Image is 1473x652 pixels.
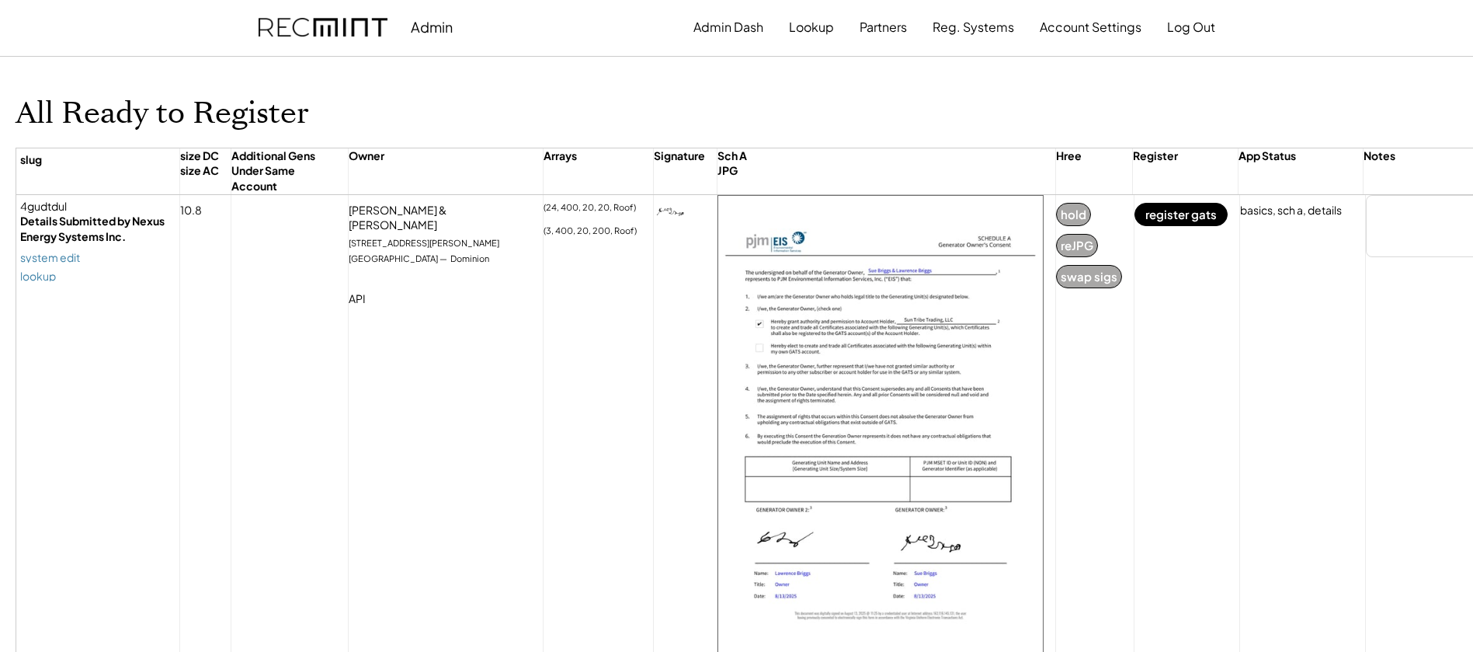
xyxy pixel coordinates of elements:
[717,148,747,183] div: Sch A JPG
[20,252,80,263] a: system edit
[349,148,384,183] div: Owner
[693,12,763,43] button: Admin Dash
[1167,12,1215,43] button: Log Out
[1040,12,1141,43] button: Account Settings
[1420,599,1457,636] iframe: Intercom live chat
[20,152,42,187] div: slug
[544,148,577,183] div: Arrays
[1240,203,1342,218] div: basics, sch a, details
[180,148,219,183] div: size DC size AC
[20,214,175,244] div: Details Submitted by Nexus Energy Systems Inc.
[259,18,387,37] img: recmint-logotype%403x.png
[20,270,56,281] a: lookup
[349,253,501,268] div: [GEOGRAPHIC_DATA] — Dominion
[349,203,543,233] div: [PERSON_NAME] & [PERSON_NAME]
[654,148,705,183] div: Signature
[654,195,685,226] img: g8Oh3c3pzCMmwAAAABJRU5ErkJggg==
[16,96,309,132] h1: All Ready to Register
[231,148,336,194] div: Additional Gens Under Same Account
[1056,203,1091,226] button: hold
[180,203,214,226] div: 10.8
[544,203,648,218] div: (24, 400, 20, 20, Roof)
[544,226,648,242] div: (3, 400, 20, 200, Roof)
[20,199,175,214] div: 4gudtdul
[349,291,377,315] div: API
[1133,148,1178,183] div: Register
[933,12,1014,43] button: Reg. Systems
[411,18,453,36] div: Admin
[789,12,834,43] button: Lookup
[349,237,511,253] div: [STREET_ADDRESS][PERSON_NAME]
[1134,203,1228,226] button: register gats
[1364,148,1395,183] div: Notes
[1056,148,1082,183] div: Hree
[1056,265,1122,288] button: swap sigs
[1056,234,1098,257] button: reJPG
[1239,148,1296,183] div: App Status
[860,12,907,43] button: Partners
